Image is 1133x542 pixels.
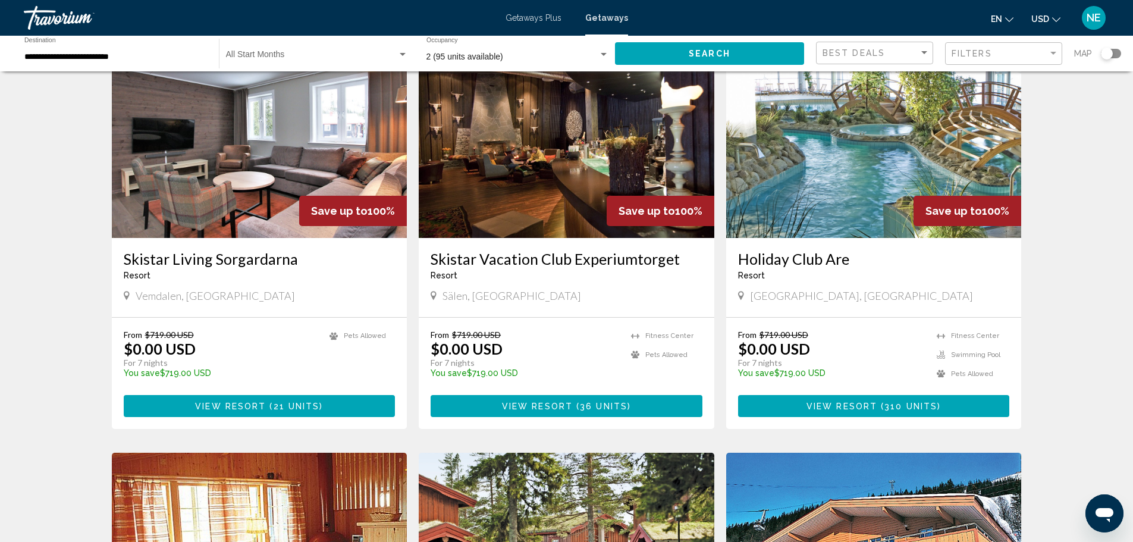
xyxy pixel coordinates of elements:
[1031,14,1049,24] span: USD
[431,340,503,358] p: $0.00 USD
[299,196,407,226] div: 100%
[759,330,808,340] span: $719.00 USD
[645,332,693,340] span: Fitness Center
[645,351,688,359] span: Pets Allowed
[506,13,561,23] a: Getaways Plus
[726,48,1022,238] img: 7791O01X.jpg
[823,48,885,58] span: Best Deals
[419,48,714,238] img: C231O01X.jpg
[145,330,194,340] span: $719.00 USD
[823,48,930,58] mat-select: Sort by
[431,368,467,378] span: You save
[1078,5,1109,30] button: User Menu
[738,330,757,340] span: From
[738,340,810,358] p: $0.00 USD
[124,395,396,417] button: View Resort(21 units)
[124,330,142,340] span: From
[991,14,1002,24] span: en
[431,358,619,368] p: For 7 nights
[195,402,266,411] span: View Resort
[689,49,730,59] span: Search
[580,402,627,411] span: 36 units
[124,340,196,358] p: $0.00 USD
[738,250,1010,268] a: Holiday Club Are
[124,368,160,378] span: You save
[925,205,982,217] span: Save up to
[738,271,765,280] span: Resort
[877,402,941,411] span: ( )
[502,402,573,411] span: View Resort
[274,402,320,411] span: 21 units
[615,42,804,64] button: Search
[738,368,925,378] p: $719.00 USD
[1031,10,1060,27] button: Change currency
[112,48,407,238] img: A293I01X.jpg
[426,52,503,61] span: 2 (95 units available)
[24,6,494,30] a: Travorium
[431,368,619,378] p: $719.00 USD
[1087,12,1101,24] span: NE
[991,10,1013,27] button: Change language
[750,289,973,302] span: [GEOGRAPHIC_DATA], [GEOGRAPHIC_DATA]
[344,332,386,340] span: Pets Allowed
[914,196,1021,226] div: 100%
[607,196,714,226] div: 100%
[806,402,877,411] span: View Resort
[452,330,501,340] span: $719.00 USD
[1074,45,1092,62] span: Map
[945,42,1062,66] button: Filter
[952,49,992,58] span: Filters
[619,205,675,217] span: Save up to
[573,402,631,411] span: ( )
[124,368,318,378] p: $719.00 USD
[431,395,702,417] button: View Resort(36 units)
[951,370,993,378] span: Pets Allowed
[311,205,368,217] span: Save up to
[1085,494,1123,532] iframe: Button to launch messaging window
[124,250,396,268] a: Skistar Living Sorgardarna
[431,330,449,340] span: From
[431,250,702,268] a: Skistar Vacation Club Experiumtorget
[124,358,318,368] p: For 7 nights
[738,368,774,378] span: You save
[442,289,581,302] span: Sälen, [GEOGRAPHIC_DATA]
[585,13,628,23] a: Getaways
[136,289,295,302] span: Vemdalen, [GEOGRAPHIC_DATA]
[738,395,1010,417] button: View Resort(310 units)
[951,351,1000,359] span: Swimming Pool
[884,402,937,411] span: 310 units
[124,271,150,280] span: Resort
[951,332,999,340] span: Fitness Center
[738,358,925,368] p: For 7 nights
[266,402,323,411] span: ( )
[431,271,457,280] span: Resort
